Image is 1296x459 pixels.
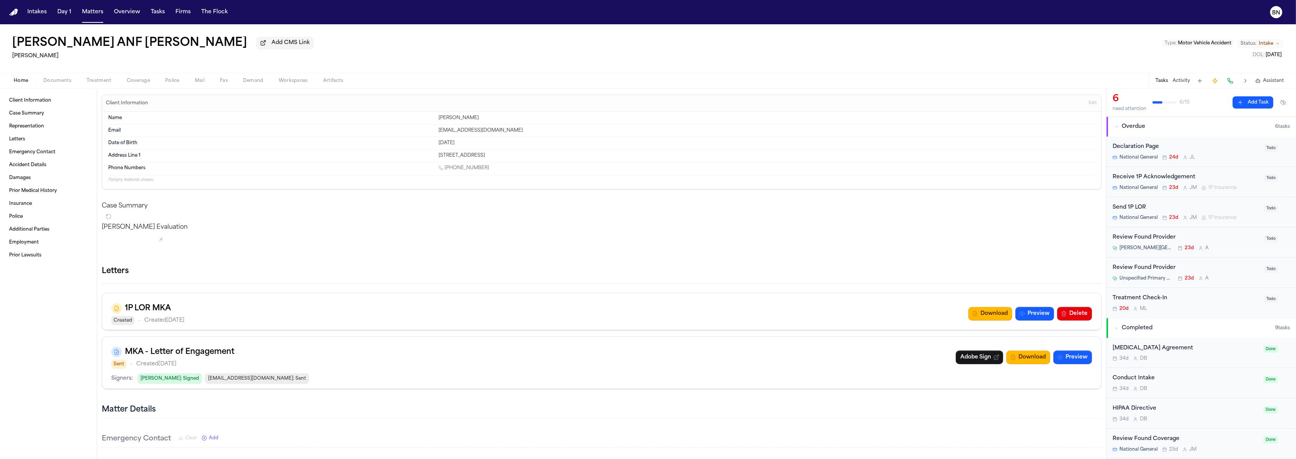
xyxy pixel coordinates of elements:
h2: Case Summary [102,201,1102,211]
a: Accident Details [6,159,91,171]
span: D B [1140,355,1147,362]
span: Fax [220,78,228,84]
button: Tasks [1156,78,1168,84]
a: Adobe Sign [956,351,1003,364]
span: National General [1119,446,1158,453]
button: Tasks [148,5,168,19]
span: 34d [1119,386,1129,392]
button: Edit Type: Motor Vehicle Accident [1162,39,1234,47]
button: Overview [111,5,143,19]
span: Motor Vehicle Accident [1178,41,1231,46]
span: 34d [1119,416,1129,422]
span: Done [1263,406,1278,413]
span: M L [1140,306,1147,312]
span: National General [1119,154,1158,160]
a: Employment [6,236,91,248]
h2: Matter Details [102,404,156,415]
button: Firms [172,5,194,19]
button: Completed9tasks [1107,318,1296,338]
h3: MKA - Letter of Engagement [125,346,234,358]
h3: Client Information [104,100,150,106]
p: Created [DATE] [144,316,185,325]
div: [EMAIL_ADDRESS][DOMAIN_NAME] [439,127,1095,134]
span: Created [111,316,134,325]
div: Conduct Intake [1113,374,1259,383]
button: Download [968,307,1012,321]
a: Emergency Contact [6,146,91,158]
span: Home [14,78,28,84]
div: Open task: Review Found Provider [1107,227,1296,258]
h1: [PERSON_NAME] ANF [PERSON_NAME] [12,36,247,50]
h3: Emergency Contact [102,434,171,444]
span: J L [1190,154,1195,160]
span: Assistant [1263,78,1284,84]
span: Todo [1264,205,1278,212]
a: Prior Medical History [6,185,91,197]
p: 7 empty fields not shown. [108,177,1095,183]
span: Todo [1264,145,1278,152]
p: [PERSON_NAME] Evaluation [102,223,1102,232]
span: 23d [1169,215,1178,221]
span: 6 / 15 [1180,99,1190,105]
button: Day 1 [54,5,74,19]
div: [MEDICAL_DATA] Agreement [1113,344,1259,353]
div: Open task: HIPAA Directive [1107,398,1296,429]
div: 6 [1113,93,1146,105]
span: D B [1140,416,1147,422]
div: [DATE] [439,140,1095,146]
button: Activity [1173,78,1190,84]
h2: [PERSON_NAME] [12,52,314,61]
span: Completed [1122,324,1152,332]
span: • [130,360,133,369]
div: HIPAA Directive [1113,404,1259,413]
div: Declaration Page [1113,143,1260,151]
span: Overdue [1122,123,1145,130]
span: 9 task s [1275,325,1290,331]
div: Receive 1P Acknowledgement [1113,173,1260,182]
span: [PERSON_NAME] : Signed [137,373,202,384]
img: Finch Logo [9,9,18,16]
a: Insurance [6,198,91,210]
button: Edit [1086,97,1099,109]
button: Edit DOL: 2025-07-28 [1250,51,1284,59]
div: Open task: Review Found Provider [1107,258,1296,288]
button: The Flock [198,5,231,19]
button: Download [1006,351,1050,364]
span: 23d [1185,245,1194,251]
button: Intakes [24,5,50,19]
button: Assistant [1255,78,1284,84]
button: Hide completed tasks (⌘⇧H) [1276,96,1290,108]
div: [PERSON_NAME] [439,115,1095,121]
button: Add Task [1195,75,1205,86]
button: Make a Call [1225,75,1236,86]
span: 1P Insurance [1208,215,1236,221]
button: Change status from Intake [1237,39,1284,48]
span: Done [1263,436,1278,443]
a: Damages [6,172,91,184]
div: Review Found Provider [1113,233,1260,242]
span: Intake [1259,41,1273,47]
span: Todo [1264,235,1278,242]
span: 23d [1169,446,1178,453]
button: Add New [202,435,218,441]
span: Add CMS Link [272,39,310,47]
div: Open task: Treatment Check-In [1107,288,1296,318]
span: 1P Insurance [1208,185,1236,191]
span: Treatment [87,78,112,84]
span: Add [209,435,218,441]
div: Treatment Check-In [1113,294,1260,303]
span: Phone Numbers [108,165,145,171]
h1: Letters [102,265,129,277]
div: Open task: Review Found Coverage [1107,429,1296,459]
span: Status: [1241,41,1257,47]
a: Letters [6,133,91,145]
span: Edit [1089,101,1097,106]
span: Workspaces [279,78,308,84]
span: Type : [1165,41,1177,46]
span: 23d [1169,185,1178,191]
span: [PERSON_NAME][GEOGRAPHIC_DATA][PERSON_NAME] – [GEOGRAPHIC_DATA] [1119,245,1173,251]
